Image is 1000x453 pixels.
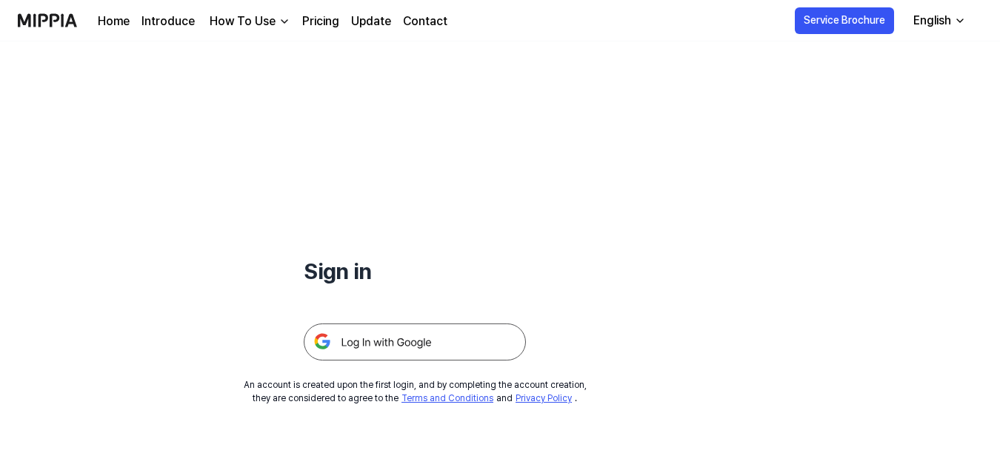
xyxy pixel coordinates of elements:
a: Update [351,13,391,30]
a: Introduce [141,13,195,30]
img: 구글 로그인 버튼 [304,323,526,360]
a: Pricing [302,13,339,30]
div: An account is created upon the first login, and by completing the account creation, they are cons... [244,378,587,405]
div: How To Use [207,13,279,30]
img: down [279,16,290,27]
h1: Sign in [304,255,526,288]
a: Home [98,13,130,30]
a: Terms and Conditions [401,393,493,403]
button: English [901,6,975,36]
button: How To Use [207,13,290,30]
a: Contact [403,13,447,30]
div: English [910,12,954,30]
a: Privacy Policy [516,393,572,403]
button: Service Brochure [795,7,894,34]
